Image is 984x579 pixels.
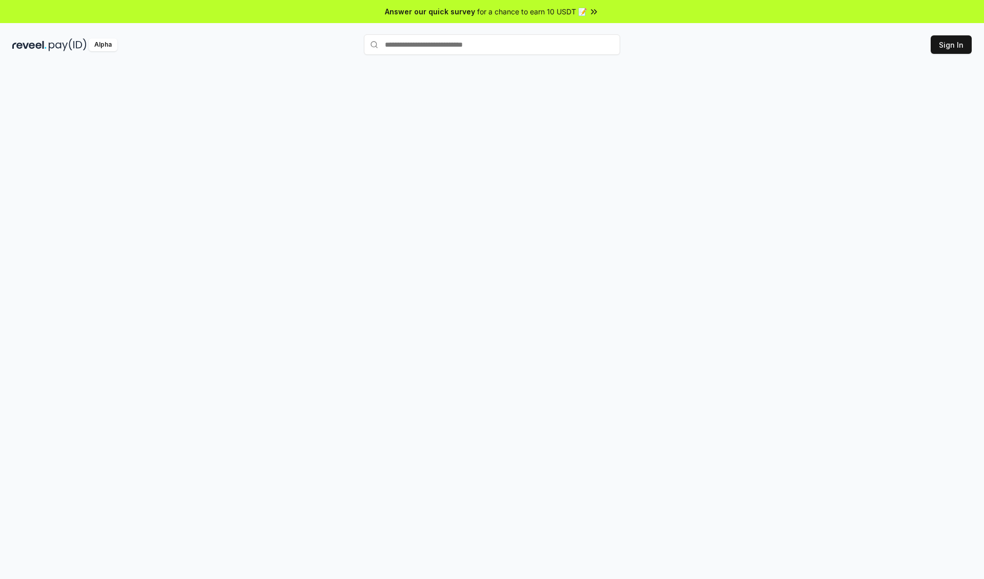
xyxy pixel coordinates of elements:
img: pay_id [49,38,87,51]
div: Alpha [89,38,117,51]
img: reveel_dark [12,38,47,51]
span: for a chance to earn 10 USDT 📝 [477,6,587,17]
button: Sign In [931,35,972,54]
span: Answer our quick survey [385,6,475,17]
